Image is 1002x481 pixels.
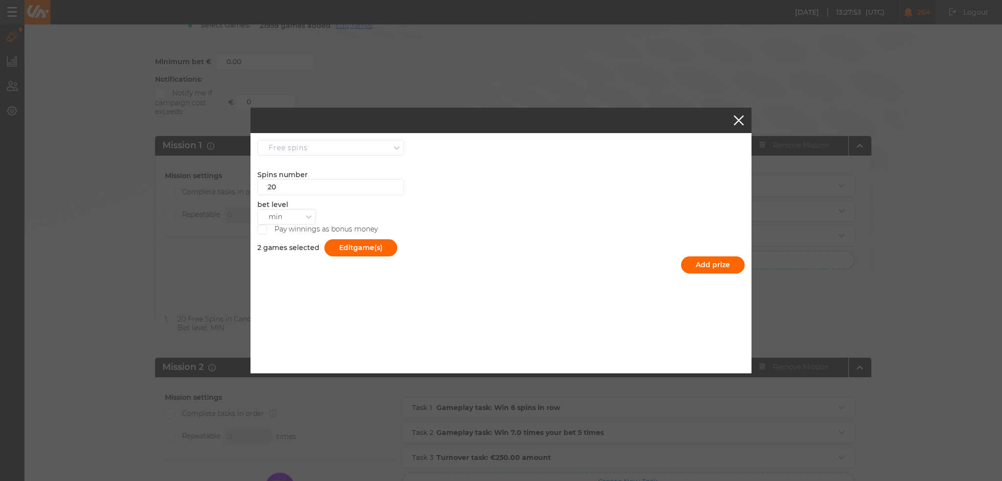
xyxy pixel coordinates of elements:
button: Editgame(s) [324,239,397,256]
div: min [269,212,282,221]
span: bet level [257,200,288,209]
span: Spins number [257,170,308,179]
label: Pay winnings as bonus money [257,225,378,234]
button: Add prize [681,256,745,274]
input: Pay winnings as bonus money [257,225,267,234]
span: 2 games selected [257,243,319,252]
span: game(s) [353,243,383,252]
div: Free spins [269,143,308,152]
